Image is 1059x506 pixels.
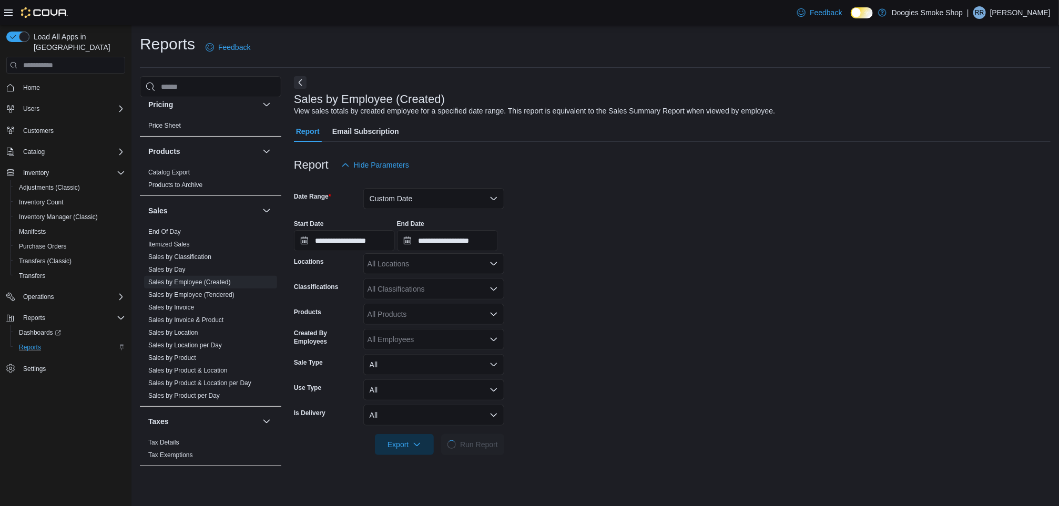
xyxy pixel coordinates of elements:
[19,363,50,375] a: Settings
[337,154,413,175] button: Hide Parameters
[148,168,190,177] span: Catalog Export
[140,166,281,195] div: Products
[148,99,173,110] h3: Pricing
[363,379,504,400] button: All
[148,329,198,336] a: Sales by Location
[148,278,231,286] span: Sales by Employee (Created)
[19,291,58,303] button: Operations
[19,146,49,158] button: Catalog
[332,121,399,142] span: Email Subscription
[15,341,45,354] a: Reports
[23,365,46,373] span: Settings
[490,260,498,268] button: Open list of options
[15,211,102,223] a: Inventory Manager (Classic)
[15,181,84,194] a: Adjustments (Classic)
[148,228,181,236] span: End Of Day
[148,354,196,362] a: Sales by Product
[23,105,39,113] span: Users
[19,328,61,337] span: Dashboards
[294,308,321,316] label: Products
[21,7,68,18] img: Cova
[15,196,68,209] a: Inventory Count
[148,451,193,459] span: Tax Exemptions
[260,145,273,158] button: Products
[2,101,129,116] button: Users
[294,283,339,291] label: Classifications
[375,434,434,455] button: Export
[15,270,49,282] a: Transfers
[148,99,258,110] button: Pricing
[354,160,409,170] span: Hide Parameters
[397,220,424,228] label: End Date
[148,291,235,298] a: Sales by Employee (Tendered)
[148,316,223,324] span: Sales by Invoice & Product
[148,367,228,374] a: Sales by Product & Location
[19,102,125,115] span: Users
[19,81,44,94] a: Home
[19,312,49,324] button: Reports
[19,183,80,192] span: Adjustments (Classic)
[148,416,169,427] h3: Taxes
[148,205,258,216] button: Sales
[15,196,125,209] span: Inventory Count
[148,169,190,176] a: Catalog Export
[294,76,307,89] button: Next
[294,192,331,201] label: Date Range
[148,316,223,324] a: Sales by Invoice & Product
[148,181,202,189] a: Products to Archive
[148,391,220,400] span: Sales by Product per Day
[2,361,129,376] button: Settings
[148,278,231,286] a: Sales by Employee (Created)
[148,328,198,337] span: Sales by Location
[260,415,273,428] button: Taxes
[140,34,195,55] h1: Reports
[967,6,969,19] p: |
[19,81,125,94] span: Home
[148,304,194,311] a: Sales by Invoice
[15,255,76,267] a: Transfers (Classic)
[19,198,64,206] span: Inventory Count
[148,205,168,216] h3: Sales
[19,102,44,115] button: Users
[381,434,427,455] span: Export
[148,379,251,387] a: Sales by Product & Location per Day
[140,225,281,406] div: Sales
[296,121,320,142] span: Report
[19,146,125,158] span: Catalog
[810,7,842,18] span: Feedback
[148,416,258,427] button: Taxes
[19,213,98,221] span: Inventory Manager (Classic)
[490,335,498,344] button: Open list of options
[973,6,986,19] div: Ryan Redeye
[148,451,193,459] a: Tax Exemptions
[201,37,254,58] a: Feedback
[23,293,54,301] span: Operations
[19,257,72,265] span: Transfers (Classic)
[23,84,40,92] span: Home
[490,285,498,293] button: Open list of options
[148,122,181,129] a: Price Sheet
[892,6,963,19] p: Doogies Smoke Shop
[19,228,46,236] span: Manifests
[148,342,222,349] a: Sales by Location per Day
[148,146,258,157] button: Products
[140,436,281,466] div: Taxes
[793,2,846,23] a: Feedback
[15,326,125,339] span: Dashboards
[294,220,324,228] label: Start Date
[11,224,129,239] button: Manifests
[294,106,775,117] div: View sales totals by created employee for a specified date range. This report is equivalent to th...
[15,181,125,194] span: Adjustments (Classic)
[446,439,457,450] span: Loading
[851,7,873,18] input: Dark Mode
[23,314,45,322] span: Reports
[2,166,129,180] button: Inventory
[11,269,129,283] button: Transfers
[294,384,321,392] label: Use Type
[294,93,445,106] h3: Sales by Employee (Created)
[23,148,45,156] span: Catalog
